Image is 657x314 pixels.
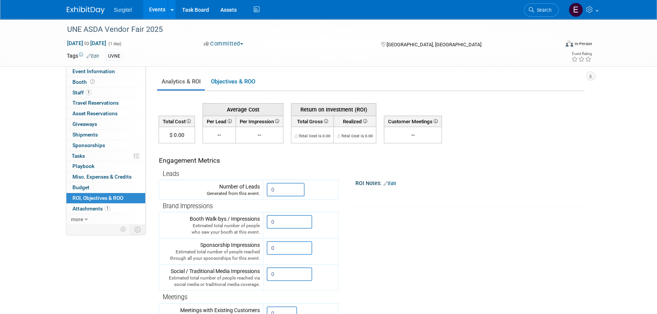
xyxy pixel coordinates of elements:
[72,174,132,180] span: Misc. Expenses & Credits
[114,7,132,13] span: Surgitel
[566,41,573,47] img: Format-Inperson.png
[66,98,145,108] a: Travel Reservations
[162,249,260,262] div: Estimated total number of people reached through all your sponsorships for this event.
[574,41,592,47] div: In-Person
[159,116,195,127] th: Total Cost
[67,6,105,14] img: ExhibitDay
[72,132,98,138] span: Shipments
[105,206,110,211] span: 1
[206,74,259,89] a: Objectives & ROO
[162,223,260,235] div: Estimated total number of people who saw your booth at this event.
[72,163,94,169] span: Playbook
[72,184,90,190] span: Budget
[514,39,592,51] div: Event Format
[117,225,130,234] td: Personalize Event Tab Strip
[83,40,90,46] span: to
[66,193,145,203] a: ROI, Objectives & ROO
[106,52,123,60] div: UVNE
[86,89,91,95] span: 1
[203,116,236,127] th: Per Lead
[108,41,121,46] span: (1 day)
[384,116,442,127] th: Customer Meetings
[72,195,123,201] span: ROI, Objectives & ROO
[334,116,376,127] th: Realized
[86,53,99,59] a: Edit
[291,103,376,116] th: Return on Investment (ROI)
[163,294,187,301] span: Meetings
[67,40,107,47] span: [DATE] [DATE]
[159,156,335,165] div: Engagement Metrics
[258,132,261,138] span: --
[162,215,260,235] div: Booth Walk-bys / Impressions
[66,140,145,151] a: Sponsorships
[72,89,91,96] span: Staff
[66,204,145,214] a: Attachments1
[163,203,213,210] span: Brand Impressions
[66,172,145,182] a: Misc. Expenses & Credits
[162,190,260,197] div: Generated from this event.
[66,130,145,140] a: Shipments
[66,182,145,193] a: Budget
[72,100,119,106] span: Travel Reservations
[162,275,260,288] div: Estimated total number of people reached via social media or traditional media coverage.
[72,68,115,74] span: Event Information
[384,181,396,186] a: Edit
[294,131,330,139] div: The Total Cost for this event needs to be greater than 0.00 in order for ROI to get calculated. S...
[64,23,547,36] div: UNE ASDA Vendor Fair 2025
[130,225,146,234] td: Toggle Event Tabs
[66,214,145,225] a: more
[72,142,105,148] span: Sponsorships
[524,3,559,17] a: Search
[203,103,283,116] th: Average Cost
[72,110,118,116] span: Asset Reservations
[66,151,145,161] a: Tasks
[66,119,145,129] a: Giveaways
[162,267,260,288] div: Social / Traditional Media Impressions
[162,183,260,197] div: Number of Leads
[72,79,96,85] span: Booth
[162,241,260,262] div: Sponsorship Impressions
[72,121,97,127] span: Giveaways
[159,127,195,143] td: $ 0.00
[66,66,145,77] a: Event Information
[569,3,583,17] img: Event Coordinator
[355,177,588,187] div: ROI Notes:
[89,79,96,85] span: Booth not reserved yet
[66,77,145,87] a: Booth
[72,206,110,212] span: Attachments
[157,74,205,89] a: Analytics & ROI
[291,116,334,127] th: Total Gross
[66,161,145,171] a: Playbook
[217,132,221,138] span: --
[67,52,99,61] td: Tags
[201,40,246,48] button: Committed
[71,216,83,222] span: more
[337,131,373,139] div: The Total Cost for this event needs to be greater than 0.00 in order for ROI to get calculated. S...
[236,116,283,127] th: Per Impression
[571,52,592,56] div: Event Rating
[66,108,145,119] a: Asset Reservations
[386,42,481,47] span: [GEOGRAPHIC_DATA], [GEOGRAPHIC_DATA]
[66,88,145,98] a: Staff1
[534,7,552,13] span: Search
[387,131,439,139] div: --
[72,153,85,159] span: Tasks
[163,170,179,177] span: Leads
